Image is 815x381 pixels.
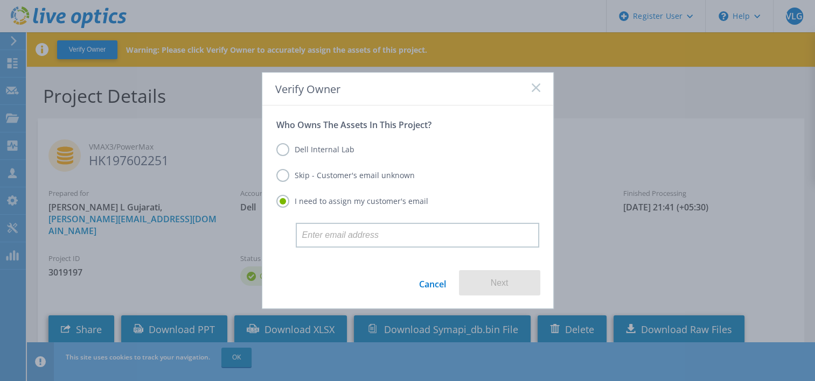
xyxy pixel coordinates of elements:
[296,223,539,248] input: Enter email address
[419,270,446,295] a: Cancel
[276,143,354,156] label: Dell Internal Lab
[276,195,428,208] label: I need to assign my customer's email
[276,119,539,130] p: Who Owns The Assets In This Project?
[275,82,340,96] span: Verify Owner
[276,169,415,182] label: Skip - Customer's email unknown
[459,270,540,295] button: Next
